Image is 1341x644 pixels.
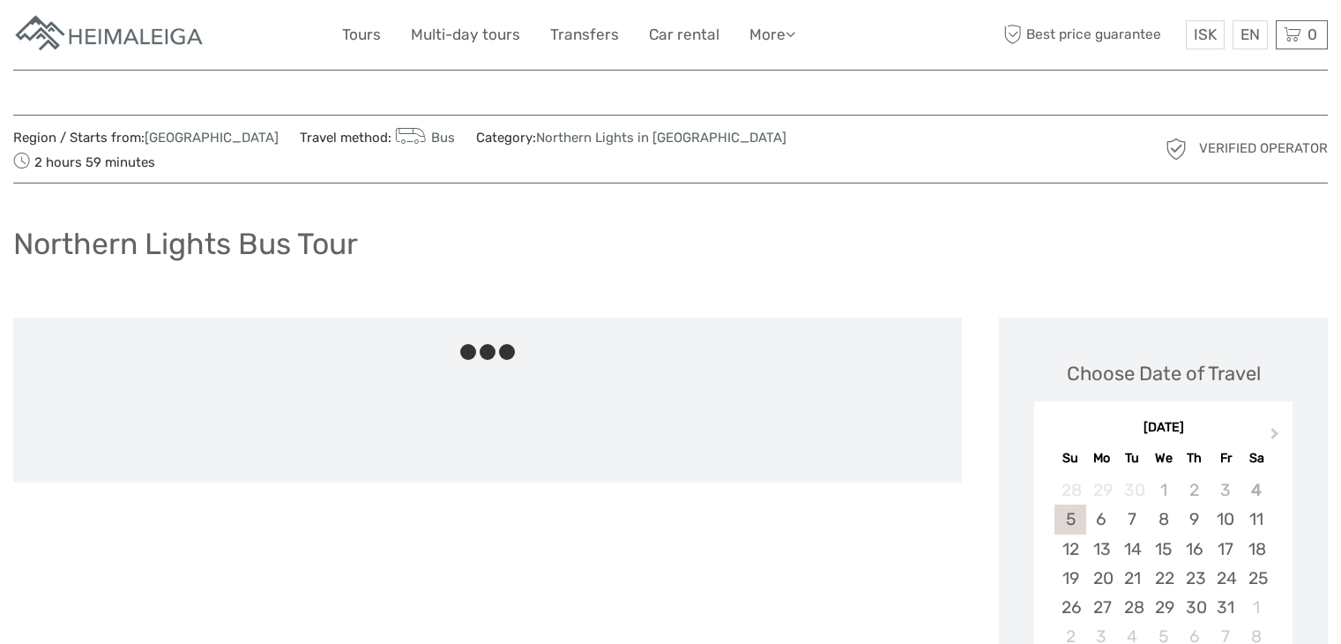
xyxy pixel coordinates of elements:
[1162,135,1190,163] img: verified_operator_grey_128.png
[1054,446,1085,470] div: Su
[1179,505,1210,534] div: Choose Thursday, October 9th, 2025
[1210,446,1240,470] div: Fr
[536,130,786,146] a: Northern Lights in [GEOGRAPHIC_DATA]
[1179,476,1210,505] div: Not available Thursday, October 2nd, 2025
[1148,505,1179,534] div: Choose Wednesday, October 8th, 2025
[1054,564,1085,593] div: Choose Sunday, October 19th, 2025
[749,22,795,48] a: More
[550,22,619,48] a: Transfers
[1241,476,1272,505] div: Not available Saturday, October 4th, 2025
[1117,505,1148,534] div: Choose Tuesday, October 7th, 2025
[342,22,381,48] a: Tours
[1210,505,1240,534] div: Choose Friday, October 10th, 2025
[145,130,279,146] a: [GEOGRAPHIC_DATA]
[1086,446,1117,470] div: Mo
[1179,593,1210,622] div: Choose Thursday, October 30th, 2025
[1148,535,1179,564] div: Choose Wednesday, October 15th, 2025
[1148,593,1179,622] div: Choose Wednesday, October 29th, 2025
[1241,593,1272,622] div: Choose Saturday, November 1st, 2025
[1117,535,1148,564] div: Choose Tuesday, October 14th, 2025
[300,124,455,149] span: Travel method:
[1233,20,1268,49] div: EN
[1179,535,1210,564] div: Choose Thursday, October 16th, 2025
[1241,535,1272,564] div: Choose Saturday, October 18th, 2025
[13,13,207,56] img: Apartments in Reykjavik
[1148,564,1179,593] div: Choose Wednesday, October 22nd, 2025
[1054,505,1085,534] div: Choose Sunday, October 5th, 2025
[1086,505,1117,534] div: Choose Monday, October 6th, 2025
[1210,535,1240,564] div: Choose Friday, October 17th, 2025
[1067,360,1261,387] div: Choose Date of Travel
[1210,593,1240,622] div: Choose Friday, October 31st, 2025
[1117,593,1148,622] div: Choose Tuesday, October 28th, 2025
[1305,26,1320,43] span: 0
[1054,476,1085,505] div: Not available Sunday, September 28th, 2025
[999,20,1181,49] span: Best price guarantee
[1148,476,1179,505] div: Not available Wednesday, October 1st, 2025
[391,130,455,146] a: Bus
[1054,535,1085,564] div: Choose Sunday, October 12th, 2025
[1117,446,1148,470] div: Tu
[1086,476,1117,505] div: Not available Monday, September 29th, 2025
[1086,564,1117,593] div: Choose Monday, October 20th, 2025
[1054,593,1085,622] div: Choose Sunday, October 26th, 2025
[1179,446,1210,470] div: Th
[1263,423,1291,452] button: Next Month
[13,226,358,262] h1: Northern Lights Bus Tour
[1117,476,1148,505] div: Not available Tuesday, September 30th, 2025
[1241,564,1272,593] div: Choose Saturday, October 25th, 2025
[13,149,155,174] span: 2 hours 59 minutes
[13,129,279,147] span: Region / Starts from:
[649,22,719,48] a: Car rental
[1034,419,1293,438] div: [DATE]
[1117,564,1148,593] div: Choose Tuesday, October 21st, 2025
[1210,476,1240,505] div: Not available Friday, October 3rd, 2025
[1199,139,1328,158] span: Verified Operator
[1148,446,1179,470] div: We
[1210,564,1240,593] div: Choose Friday, October 24th, 2025
[411,22,520,48] a: Multi-day tours
[476,129,786,147] span: Category:
[1086,593,1117,622] div: Choose Monday, October 27th, 2025
[1241,446,1272,470] div: Sa
[1179,564,1210,593] div: Choose Thursday, October 23rd, 2025
[1194,26,1217,43] span: ISK
[1086,535,1117,564] div: Choose Monday, October 13th, 2025
[1241,505,1272,534] div: Choose Saturday, October 11th, 2025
